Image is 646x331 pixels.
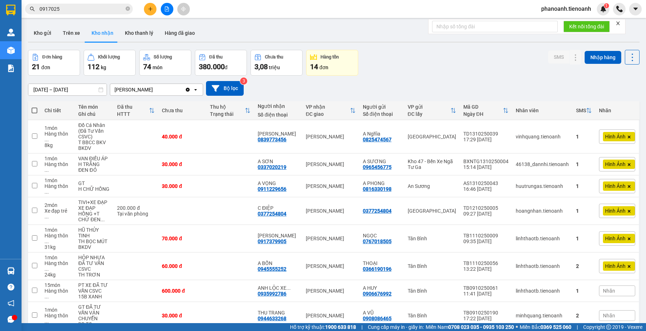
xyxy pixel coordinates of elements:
th: Toggle SortBy [302,101,359,120]
div: 0908086465 [363,316,392,321]
div: 17:22 [DATE] [463,316,509,321]
span: 14 [310,62,318,71]
span: triệu [269,65,280,70]
input: Tìm tên, số ĐT hoặc mã đơn [39,5,124,13]
strong: 1900 633 818 [325,324,356,330]
div: 1 [576,134,592,140]
span: file-add [164,6,169,11]
span: | [361,323,362,331]
div: huutrungas.tienoanh [516,183,569,189]
div: 0839773456 [258,137,286,142]
div: 11:41 [DATE] [463,291,509,297]
span: ⚪️ [516,326,518,328]
div: 0911229656 [258,186,286,192]
div: [PERSON_NAME] [306,288,356,294]
img: warehouse-icon [7,29,15,36]
div: Đồ Cá Nhân (Đã Tư Vấn CSVC) [78,122,110,140]
div: A VỌNG [258,180,299,186]
sup: 1 [604,3,609,8]
div: vinhquang.tienoanh [516,134,569,140]
div: Nhân viên [516,108,569,113]
div: PB TO [78,321,110,327]
span: search [30,6,35,11]
div: Đơn hàng [42,55,62,60]
div: 2 [576,263,592,269]
div: Chưa thu [265,55,283,60]
span: Miền Nam [426,323,514,331]
button: Số lượng74món [139,50,191,76]
span: 380.000 [199,62,225,71]
span: 21 [32,62,40,71]
th: Toggle SortBy [404,101,460,120]
div: THU TRANG [258,310,299,316]
div: GT ĐÃ TƯ VẤN VẬN CHUYỂN [78,304,110,321]
div: 0935992786 [258,291,286,297]
div: [GEOGRAPHIC_DATA] [408,208,456,214]
span: Kết nối tổng đài [569,23,604,30]
div: Tên món [78,104,110,110]
button: Kết nối tổng đài [563,21,610,32]
div: 0965456775 [363,164,392,170]
span: ... [100,217,105,222]
button: file-add [161,3,173,15]
button: Hàng tồn14đơn [306,50,358,76]
div: [PERSON_NAME] [306,263,356,269]
button: SMS [548,51,570,63]
div: Đã thu [209,55,223,60]
div: 0377254804 [258,211,286,217]
div: Khối lượng [98,55,120,60]
div: Số điện thoại [258,112,299,118]
img: icon-new-feature [600,6,607,12]
div: TB1110250056 [463,260,509,266]
div: Tân Bình [408,236,456,241]
img: solution-icon [7,65,15,72]
span: món [153,65,163,70]
div: 1 [576,161,592,167]
span: Nhãn [603,313,615,318]
span: đơn [319,65,328,70]
div: Vũ Anh [258,131,299,137]
span: close-circle [126,6,130,11]
span: caret-down [632,6,639,12]
div: Xe đạp trẻ em [45,208,71,219]
span: Hình Ảnh [605,183,626,189]
div: BXNTG1310250004 [463,159,509,164]
div: 2 [576,313,592,318]
div: 15 món [45,282,71,288]
span: Hình Ảnh [605,133,626,140]
div: Nhãn [599,108,635,113]
span: ... [45,266,49,272]
span: | [577,323,578,331]
div: 30.000 đ [162,161,202,167]
div: 200.000 đ [117,205,155,211]
span: Cung cấp máy in - giấy in: [368,323,424,331]
div: 13:22 [DATE] [463,266,509,272]
input: Nhập số tổng đài [432,21,558,32]
div: 70.000 đ [162,236,202,241]
div: 0917379905 [258,238,286,244]
sup: 3 [240,77,247,85]
div: [PERSON_NAME] [306,236,356,241]
div: Hàng thông thường [45,183,71,195]
img: logo-vxr [6,5,15,15]
span: 3,08 [254,62,268,71]
div: minhquang.tienoanh [516,313,569,318]
div: Hàng thông thường [45,233,71,244]
div: 0816330198 [363,186,392,192]
div: 1 món [45,255,71,260]
div: XE ĐẠP HỒNG +T CHỮ ĐEN TO [78,205,110,222]
div: ĐC giao [306,111,350,117]
div: 0366190196 [363,266,392,272]
div: 09:27 [DATE] [463,211,509,217]
div: ĐC lấy [408,111,450,117]
svg: open [193,87,198,93]
span: Hình Ảnh [605,235,626,242]
div: HỘP NHỰA ĐÃ TƯ VẤN CSVC [78,255,110,272]
div: 1 [576,208,592,214]
strong: 0369 525 060 [540,324,571,330]
div: A Nghĩa [363,131,401,137]
div: 24 kg [45,272,71,278]
div: TH TRƠN [78,272,110,278]
div: 30.000 đ [162,183,202,189]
